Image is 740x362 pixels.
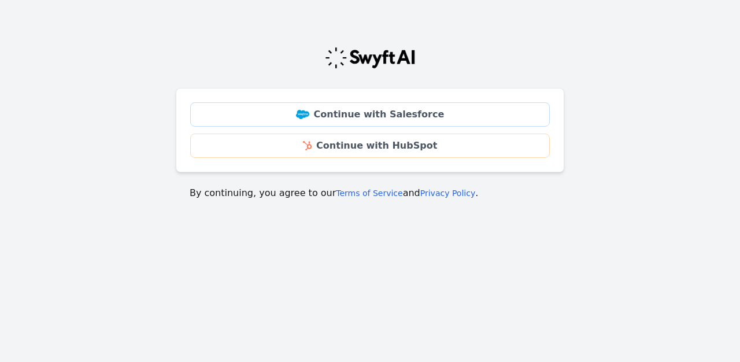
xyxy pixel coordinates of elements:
img: HubSpot [303,141,312,150]
img: Salesforce [296,110,309,119]
a: Continue with HubSpot [190,134,550,158]
img: Swyft Logo [324,46,416,69]
p: By continuing, you agree to our and . [190,186,550,200]
a: Terms of Service [336,189,402,198]
a: Continue with Salesforce [190,102,550,127]
a: Privacy Policy [420,189,475,198]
